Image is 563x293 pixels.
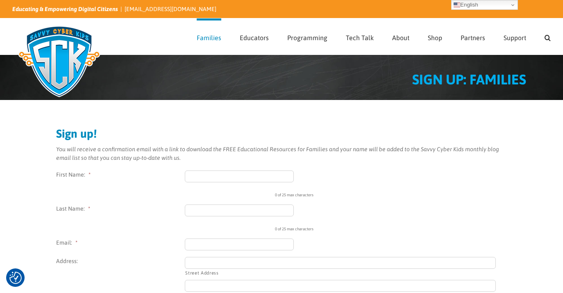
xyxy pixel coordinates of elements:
span: SIGN UP: FAMILIES [412,71,526,87]
span: Families [197,34,221,41]
label: First Name: [56,170,185,179]
img: Revisit consent button [9,272,22,284]
a: Shop [428,18,442,55]
a: Programming [287,18,327,55]
span: Programming [287,34,327,41]
span: Support [504,34,526,41]
a: Partners [461,18,485,55]
div: 0 of 25 max characters [275,186,561,198]
h2: Sign up! [56,128,507,139]
button: Consent Preferences [9,272,22,284]
span: About [392,34,409,41]
a: Support [504,18,526,55]
span: Partners [461,34,485,41]
label: Street Address [185,269,496,276]
div: 0 of 25 max characters [275,220,561,232]
img: en [454,2,460,8]
a: Tech Talk [346,18,374,55]
i: Educating & Empowering Digital Citizens [12,6,118,12]
label: Email: [56,238,185,247]
label: Address: [56,257,185,266]
a: [EMAIL_ADDRESS][DOMAIN_NAME] [125,6,216,12]
em: You will receive a confirmation email with a link to download the FREE Educational Resources for ... [56,146,499,161]
a: Search [545,18,551,55]
a: About [392,18,409,55]
label: Last Name: [56,204,185,213]
nav: Main Menu [197,18,551,55]
img: Savvy Cyber Kids Logo [12,20,106,102]
span: Tech Talk [346,34,374,41]
span: Educators [240,34,269,41]
span: Shop [428,34,442,41]
a: Families [197,18,221,55]
a: Educators [240,18,269,55]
